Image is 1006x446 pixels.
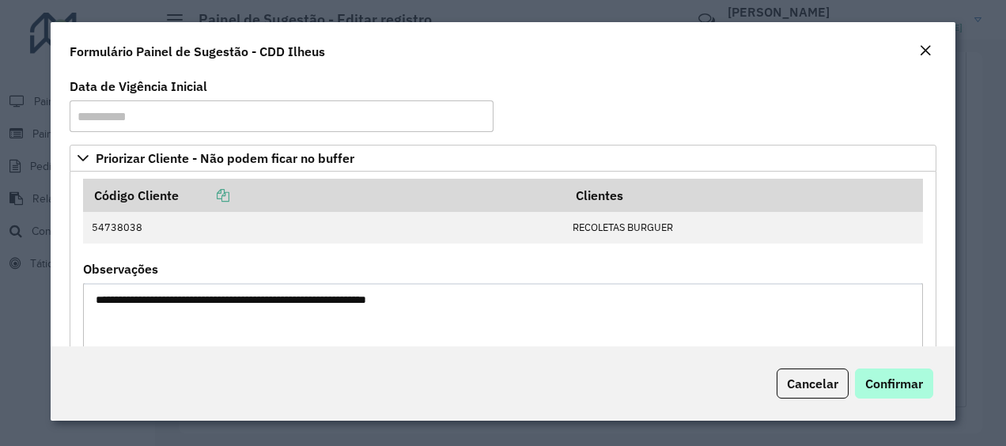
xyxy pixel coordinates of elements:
a: Priorizar Cliente - Não podem ficar no buffer [70,145,937,172]
th: Clientes [565,179,923,212]
a: Copiar [179,187,229,203]
label: Data de Vigência Inicial [70,77,207,96]
label: Observações [83,259,158,278]
button: Close [914,41,936,62]
span: Priorizar Cliente - Não podem ficar no buffer [96,152,354,164]
td: RECOLETAS BURGUER [565,212,923,244]
h4: Formulário Painel de Sugestão - CDD Ilheus [70,42,325,61]
span: Cancelar [787,376,838,391]
th: Código Cliente [83,179,565,212]
button: Confirmar [855,369,933,399]
span: Confirmar [865,376,923,391]
td: 54738038 [83,212,565,244]
div: Priorizar Cliente - Não podem ficar no buffer [70,172,937,437]
em: Fechar [919,44,932,57]
button: Cancelar [777,369,849,399]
